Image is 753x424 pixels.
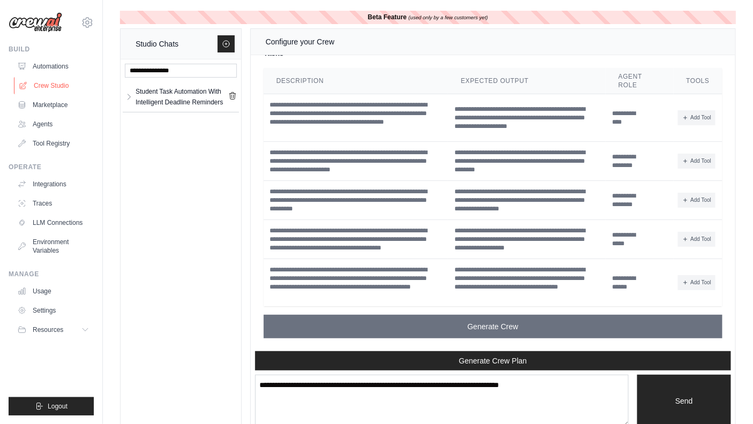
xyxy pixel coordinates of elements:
button: Generate Crew Plan [255,351,731,370]
a: Agents [13,116,94,133]
a: LLM Connections [13,214,94,231]
div: Build [9,45,94,54]
button: Add Tool [678,275,716,290]
th: Agent Role [606,68,673,94]
div: Operate [9,163,94,171]
div: Student Task Automation With Intelligent Deadline Reminders [136,86,228,108]
button: Add Tool [678,110,716,125]
div: Studio Chats [136,37,178,50]
th: Description [264,68,449,94]
a: Usage [13,283,94,300]
button: Add Tool [678,154,716,169]
b: Beta Feature [368,13,407,21]
a: Environment Variables [13,233,94,259]
a: Traces [13,195,94,212]
a: Marketplace [13,96,94,113]
a: Integrations [13,176,94,193]
th: Tools [674,68,722,94]
i: (used only by a few customers yet) [408,14,488,20]
button: Logout [9,397,94,415]
button: Generate Crew [264,315,722,338]
img: Logo [9,12,62,33]
a: Student Task Automation With Intelligent Deadline Reminders [133,86,228,108]
button: Resources [13,321,94,338]
span: Generate Crew [467,321,518,332]
button: Add Tool [678,232,716,247]
th: Expected Output [448,68,606,94]
span: Resources [33,325,63,334]
a: Automations [13,58,94,75]
a: Tool Registry [13,135,94,152]
a: Crew Studio [14,77,95,94]
button: Add Tool [678,193,716,208]
span: Logout [48,402,68,411]
div: Manage [9,270,94,278]
a: Settings [13,302,94,319]
div: Configure your Crew [266,35,334,48]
